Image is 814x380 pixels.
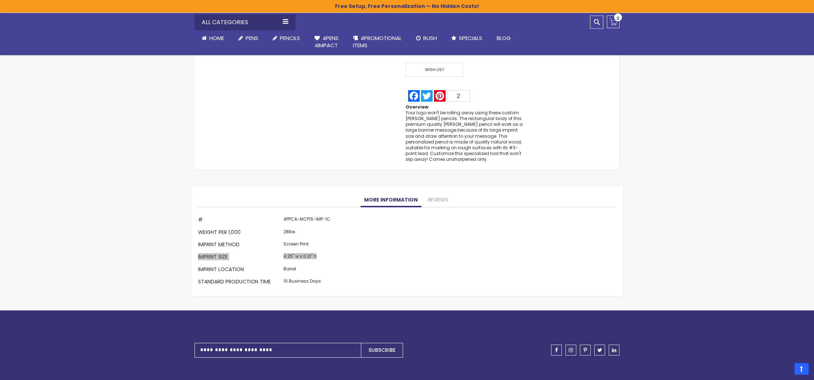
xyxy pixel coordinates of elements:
[444,30,489,46] a: Specials
[198,215,282,227] th: #
[361,193,421,207] a: More Information
[565,345,576,355] a: instagram
[282,215,332,227] td: 4PPCA-MCP1S-IMP-1C
[407,90,420,102] a: Facebook
[583,348,587,353] span: pinterest
[194,30,231,46] a: Home
[314,34,339,49] span: 4Pens 4impact
[497,34,511,42] span: Blog
[406,63,463,77] span: Wish List
[612,348,616,353] span: linkedin
[423,34,437,42] span: Rush
[265,30,307,46] a: Pencils
[307,30,346,54] a: 4Pens4impact
[282,227,332,239] td: 28lbs
[282,277,332,289] td: 10 Business Days
[795,363,809,375] a: Top
[198,264,282,276] th: Imprint Location
[282,264,332,276] td: Barrel
[231,30,265,46] a: Pens
[457,93,460,99] span: 2
[198,239,282,252] th: Imprint Method
[409,30,444,46] a: Rush
[406,63,465,77] a: Wish List
[617,15,620,22] span: 0
[551,345,562,355] a: facebook
[246,34,258,42] span: Pens
[607,16,620,28] a: 0
[594,345,605,355] a: twitter
[198,252,282,264] th: Imprint Size
[489,30,518,46] a: Blog
[368,346,395,354] span: Subscribe
[580,345,591,355] a: pinterest
[361,343,403,358] button: Subscribe
[433,90,471,102] a: Pinterest2
[420,90,433,102] a: Twitter
[459,34,482,42] span: Specials
[598,348,602,353] span: twitter
[198,277,282,289] th: Standard Production Time
[406,110,525,163] div: Your logo won't be rolling away using these custom [PERSON_NAME] pencils. The rectangular body of...
[194,14,295,30] div: All Categories
[209,34,224,42] span: Home
[569,348,573,353] span: instagram
[406,104,428,110] strong: Overview
[282,252,332,264] td: 4.25" w x 0.31" h
[555,348,558,353] span: facebook
[280,34,300,42] span: Pencils
[346,30,409,54] a: 4PROMOTIONALITEMS
[198,227,282,239] th: Weight per 1,000
[424,193,452,207] a: Reviews
[282,239,332,252] td: Screen Print
[353,34,402,49] span: 4PROMOTIONAL ITEMS
[609,345,620,355] a: linkedin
